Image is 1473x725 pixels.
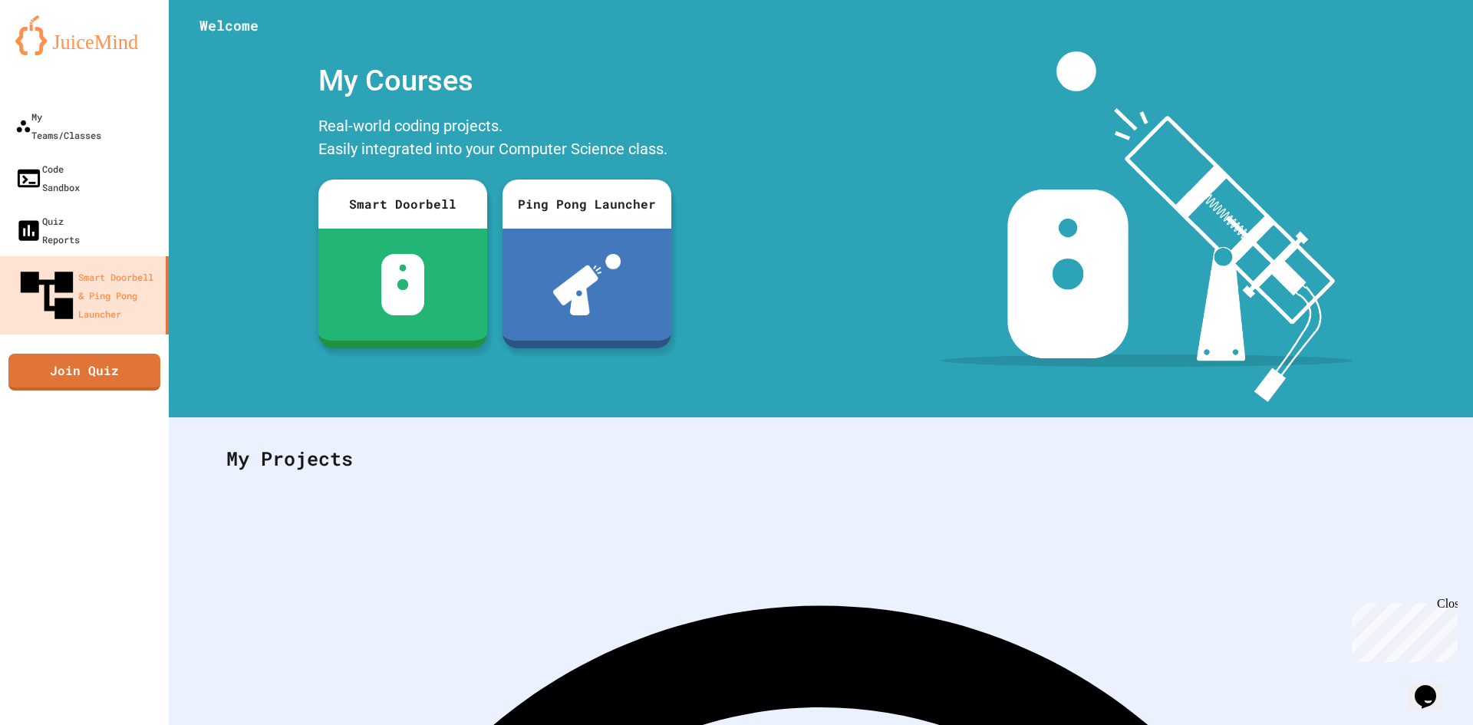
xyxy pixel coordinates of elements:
[503,180,671,229] div: Ping Pong Launcher
[15,15,153,55] img: logo-orange.svg
[15,212,80,249] div: Quiz Reports
[311,110,679,168] div: Real-world coding projects. Easily integrated into your Computer Science class.
[6,6,106,97] div: Chat with us now!Close
[311,51,679,110] div: My Courses
[15,160,80,196] div: Code Sandbox
[1409,664,1458,710] iframe: chat widget
[8,354,160,391] a: Join Quiz
[941,51,1353,402] img: banner-image-my-projects.png
[15,264,160,327] div: Smart Doorbell & Ping Pong Launcher
[211,429,1431,489] div: My Projects
[553,254,621,315] img: ppl-with-ball.png
[318,180,487,229] div: Smart Doorbell
[1346,597,1458,662] iframe: chat widget
[15,107,101,144] div: My Teams/Classes
[381,254,425,315] img: sdb-white.svg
